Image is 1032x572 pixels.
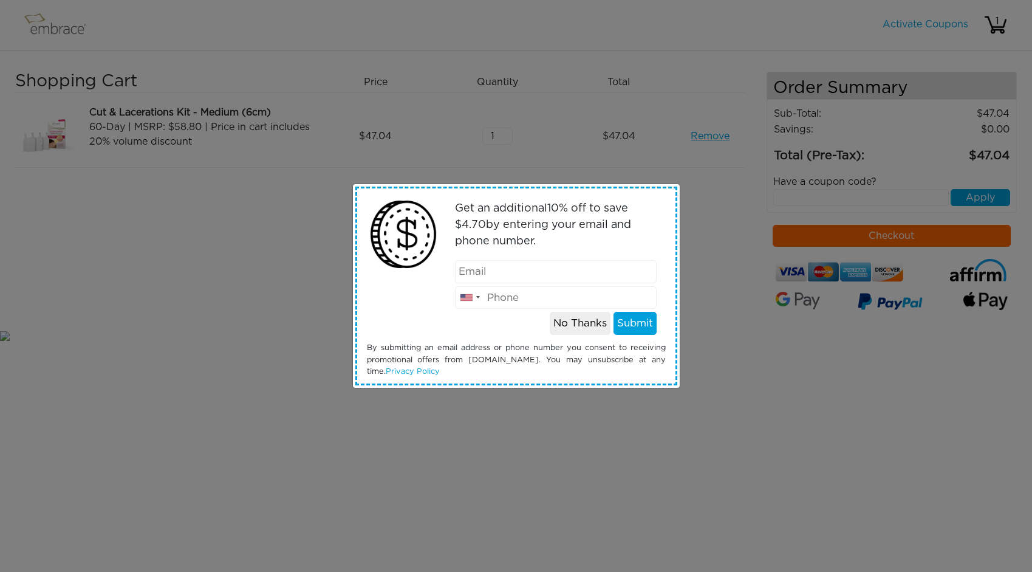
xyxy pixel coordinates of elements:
[386,368,440,376] a: Privacy Policy
[455,201,657,250] p: Get an additional % off to save $ by entering your email and phone number.
[455,286,657,309] input: Phone
[547,203,559,214] span: 10
[455,260,657,283] input: Email
[358,342,675,377] div: By submitting an email address or phone number you consent to receiving promotional offers from [...
[456,287,484,309] div: United States: +1
[550,312,610,335] button: No Thanks
[462,219,486,230] span: 4.70
[364,195,443,274] img: money2.png
[613,312,657,335] button: Submit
